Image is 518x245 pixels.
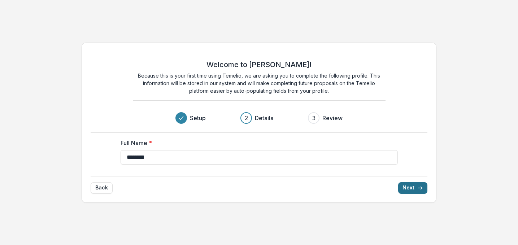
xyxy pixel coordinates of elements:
[312,114,315,122] div: 3
[121,139,393,147] label: Full Name
[245,114,248,122] div: 2
[206,60,312,69] h2: Welcome to [PERSON_NAME]!
[133,72,386,95] p: Because this is your first time using Temelio, we are asking you to complete the following profil...
[398,182,427,194] button: Next
[91,182,113,194] button: Back
[190,114,206,122] h3: Setup
[255,114,273,122] h3: Details
[175,112,343,124] div: Progress
[322,114,343,122] h3: Review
